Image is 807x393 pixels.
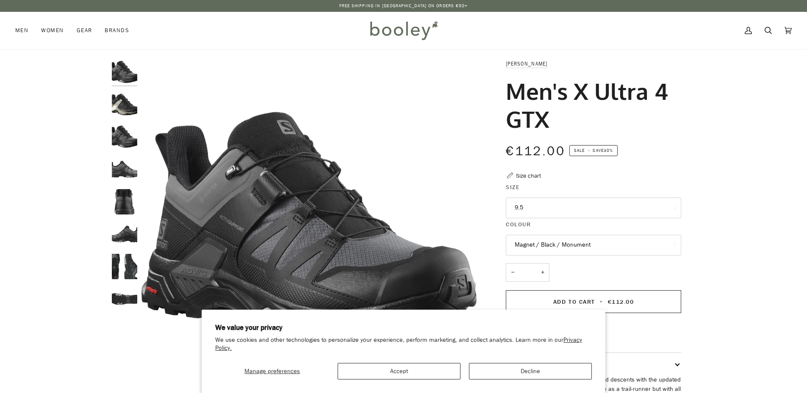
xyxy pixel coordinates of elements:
span: €112.00 [608,298,634,306]
button: Add to Cart • €112.00 [506,290,681,313]
a: Brands [98,12,136,49]
a: Gear [70,12,99,49]
button: Accept [338,363,460,379]
span: Manage preferences [244,367,300,375]
img: Salomon Men's X Ultra 4 GTX Black / Vintage Khaki / Vanilla Ice - Booley Galway [112,92,137,117]
button: Magnet / Black / Monument [506,235,681,256]
span: Add to Cart [553,298,595,306]
span: Brands [105,26,129,35]
button: + [536,263,549,282]
span: • [597,298,605,306]
a: Men [15,12,35,49]
span: Size [506,183,520,192]
span: Colour [506,220,531,229]
img: Salomon Men's X Ultra 4 GTX Magnet / Black / Monument - Booley Galway [112,59,137,85]
span: Gear [77,26,92,35]
input: Quantity [506,263,549,282]
span: 30% [604,147,613,154]
img: Salomon Men's X Ultra 4 GTX Magnet / Black / Monument - Booley Galway [112,189,137,214]
img: Salomon Men's X Ultra 4 GTX Magnet / Black / Monument - Booley Galway [112,221,137,247]
img: Booley [366,18,441,43]
p: We use cookies and other technologies to personalize your experience, perform marketing, and coll... [215,336,592,352]
h1: Men's X Ultra 4 GTX [506,77,675,133]
a: Privacy Policy. [215,336,582,352]
img: Salomon Men's X Ultra 4 GTX Magnet / Black / Monument - Booley Galway [112,286,137,312]
span: Men [15,26,28,35]
button: Decline [469,363,592,379]
h2: We value your privacy [215,323,592,333]
a: Women [35,12,70,49]
a: [PERSON_NAME] [506,60,547,67]
img: Salomon Men's X Ultra 4 GTX Magnet / Black / Monument - Booley Galway [112,254,137,279]
button: 9.5 [506,198,681,218]
img: Salomon Men's X Ultra 4 GTX Magnet / Black / Monument A - Booley Galway [112,124,137,149]
span: Sale [574,147,585,154]
span: Save [569,145,618,156]
span: €112.00 [506,143,565,160]
img: Salomon Men's X Ultra 4 GTX Magnet / Black / Monument - Booley Galway [112,157,137,182]
button: − [506,263,519,282]
div: Size chart [516,171,541,180]
span: Women [41,26,64,35]
em: • [586,147,593,154]
p: Free Shipping in [GEOGRAPHIC_DATA] on Orders €50+ [339,3,468,9]
button: Manage preferences [215,363,329,379]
